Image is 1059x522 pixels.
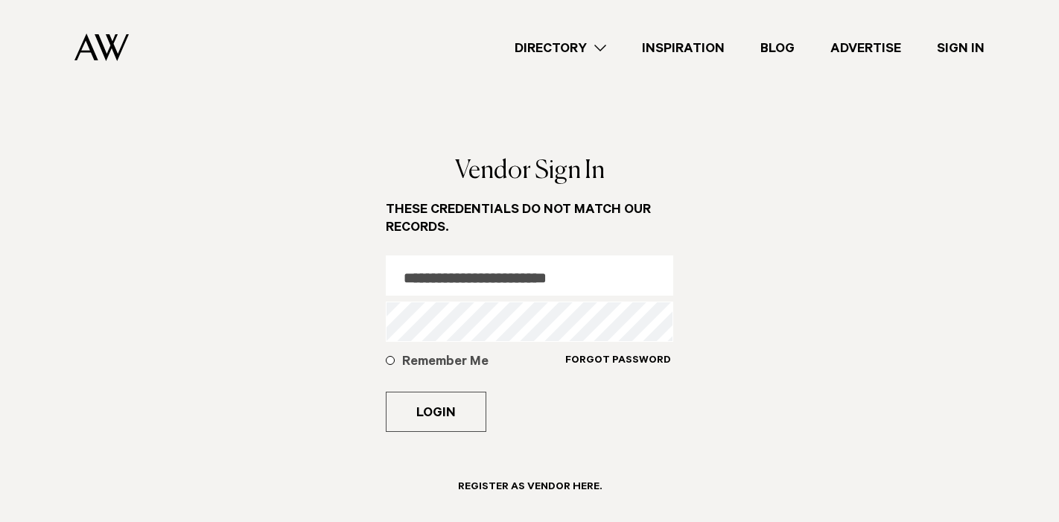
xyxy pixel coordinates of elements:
h1: Vendor Sign In [386,159,673,184]
a: Directory [497,38,624,58]
h6: Forgot Password [565,354,671,369]
a: Advertise [812,38,919,58]
a: Forgot Password [565,354,672,386]
h5: Remember Me [402,354,565,372]
a: Blog [742,38,812,58]
a: Register as Vendor here. [440,468,620,516]
h5: These credentials do not match our records. [386,202,673,238]
h6: Register as Vendor here. [458,481,602,495]
a: Sign In [919,38,1002,58]
button: Login [386,392,486,432]
a: Inspiration [624,38,742,58]
img: Auckland Weddings Logo [74,34,129,61]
